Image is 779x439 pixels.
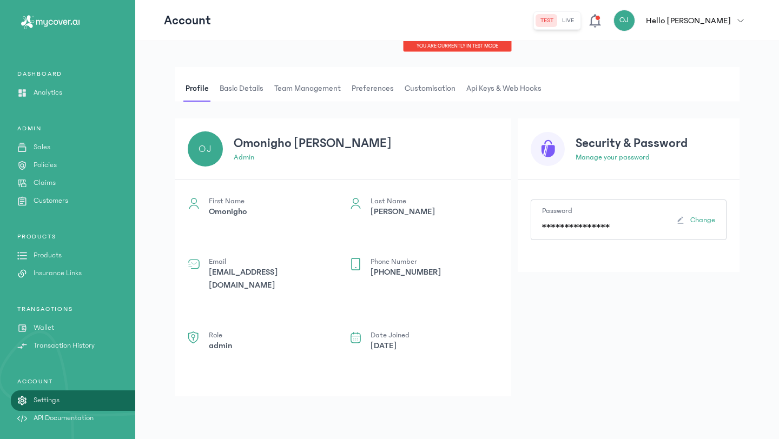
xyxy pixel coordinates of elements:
p: Omonigho [209,205,247,218]
p: admin [209,339,232,352]
button: Profile [183,76,217,102]
button: Change [676,215,715,225]
span: Preferences [349,76,396,102]
span: Team Management [272,76,343,102]
h3: Omonigho [PERSON_NAME] [234,135,498,152]
p: Claims [34,177,56,189]
p: Sales [34,142,50,153]
button: Api Keys & Web hooks [464,76,550,102]
button: Basic details [217,76,272,102]
label: Password [542,207,572,215]
p: [PERSON_NAME] [371,205,435,218]
p: [DATE] [371,339,410,352]
span: Profile [183,76,211,102]
p: Products [34,250,62,261]
button: Preferences [349,76,402,102]
p: Policies [34,159,57,171]
p: First Name [209,197,247,205]
p: Date Joined [371,331,410,339]
div: OJ [613,10,635,31]
span: Basic details [217,76,266,102]
span: Customisation [402,76,458,102]
button: Customisation [402,76,464,102]
p: Manage your password [576,152,727,163]
p: Email [209,258,336,265]
p: [EMAIL_ADDRESS][DOMAIN_NAME] [209,265,336,291]
p: Settings [34,395,60,406]
p: [PHONE_NUMBER] [371,265,441,278]
span: Change [690,215,715,225]
p: Analytics [34,87,62,98]
button: Team Management [272,76,349,102]
p: Insurance Links [34,268,82,279]
p: Role [209,331,232,339]
span: Api Keys & Web hooks [464,76,544,102]
h3: Security & Password [576,135,727,152]
p: Transaction History [34,340,95,351]
button: test [536,14,558,27]
p: admin [234,152,498,163]
div: OJ [188,131,223,167]
p: Last Name [371,197,435,205]
p: Account [164,12,211,29]
button: OJHello [PERSON_NAME] [613,10,750,31]
p: Phone Number [371,258,441,265]
button: live [558,14,578,27]
p: Wallet [34,322,54,334]
p: Hello [PERSON_NAME] [646,14,731,27]
p: API Documentation [34,413,94,424]
div: You are currently in TEST MODE [403,41,512,52]
p: Customers [34,195,68,207]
